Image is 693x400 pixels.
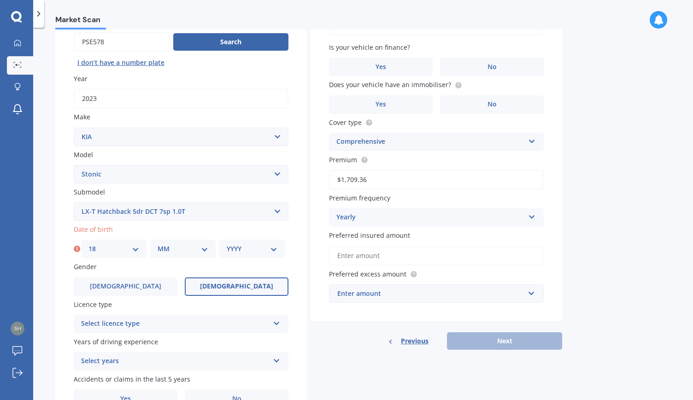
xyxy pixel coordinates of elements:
div: Select years [81,356,269,367]
span: Submodel [74,188,105,196]
input: Enter amount [329,246,544,265]
div: Enter amount [337,288,524,299]
div: Comprehensive [336,136,524,147]
span: No [487,63,497,71]
span: Make [74,113,90,122]
button: I don’t have a number plate [74,55,168,70]
span: Previous [401,334,429,348]
span: Model [74,150,93,159]
span: [DEMOGRAPHIC_DATA] [90,282,161,290]
span: Cover type [329,118,362,127]
span: Licence type [74,300,112,309]
span: Premium frequency [329,194,390,202]
span: Is your vehicle on finance? [329,43,410,52]
span: Market Scan [55,15,106,28]
span: Years of driving experience [74,337,158,346]
span: Yes [376,100,386,108]
div: Select licence type [81,318,269,329]
span: Premium [329,155,357,164]
img: 0dfd975aee89d44506b85d2edf7de2d1 [11,322,24,335]
span: Does your vehicle have an immobiliser? [329,81,451,89]
span: No [487,100,497,108]
span: Gender [74,263,97,271]
span: Date of birth [74,225,113,234]
input: YYYY [74,89,288,108]
input: Enter plate number [74,32,170,52]
span: Preferred insured amount [329,231,410,240]
span: Yes [376,63,386,71]
input: Enter premium [329,170,544,189]
div: Yearly [336,212,524,223]
span: Accidents or claims in the last 5 years [74,375,190,383]
span: Preferred excess amount [329,270,406,278]
span: [DEMOGRAPHIC_DATA] [200,282,273,290]
span: Year [74,74,88,83]
button: Search [173,33,288,51]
